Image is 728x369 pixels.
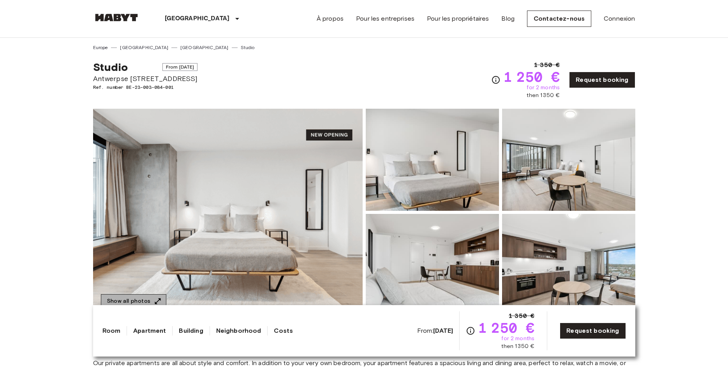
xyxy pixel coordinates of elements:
[366,109,499,211] img: Picture of unit BE-23-003-084-001
[93,109,363,316] img: Marketing picture of unit BE-23-003-084-001
[180,44,229,51] a: [GEOGRAPHIC_DATA]
[93,60,128,74] span: Studio
[165,14,230,23] p: [GEOGRAPHIC_DATA]
[356,14,414,23] a: Pour les entreprises
[527,92,560,99] span: then 1 350 €
[417,327,453,335] span: From:
[93,74,198,84] span: Antwerpse [STREET_ADDRESS]
[120,44,168,51] a: [GEOGRAPHIC_DATA]
[93,14,140,21] img: Habyt
[102,326,121,335] a: Room
[501,335,534,343] span: for 2 months
[433,327,453,334] b: [DATE]
[502,214,635,316] img: Picture of unit BE-23-003-084-001
[491,75,501,85] svg: Check cost overview for full price breakdown. Please note that discounts apply to new joiners onl...
[509,311,534,321] span: 1 350 €
[502,109,635,211] img: Picture of unit BE-23-003-084-001
[501,14,515,23] a: Blog
[133,326,166,335] a: Apartment
[569,72,635,88] a: Request booking
[560,323,626,339] a: Request booking
[504,70,560,84] span: 1 250 €
[604,14,635,23] a: Connexion
[527,11,591,27] a: Contactez-nous
[427,14,489,23] a: Pour les propriétaires
[466,326,475,335] svg: Check cost overview for full price breakdown. Please note that discounts apply to new joiners onl...
[93,44,108,51] a: Europe
[274,326,293,335] a: Costs
[179,326,203,335] a: Building
[317,14,344,23] a: À propos
[101,294,166,309] button: Show all photos
[93,84,198,91] span: Ref. number BE-23-003-084-001
[501,343,534,350] span: then 1 350 €
[478,321,534,335] span: 1 250 €
[366,214,499,316] img: Picture of unit BE-23-003-084-001
[241,44,255,51] a: Studio
[162,63,198,71] span: From [DATE]
[216,326,261,335] a: Neighborhood
[534,60,560,70] span: 1 350 €
[527,84,560,92] span: for 2 months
